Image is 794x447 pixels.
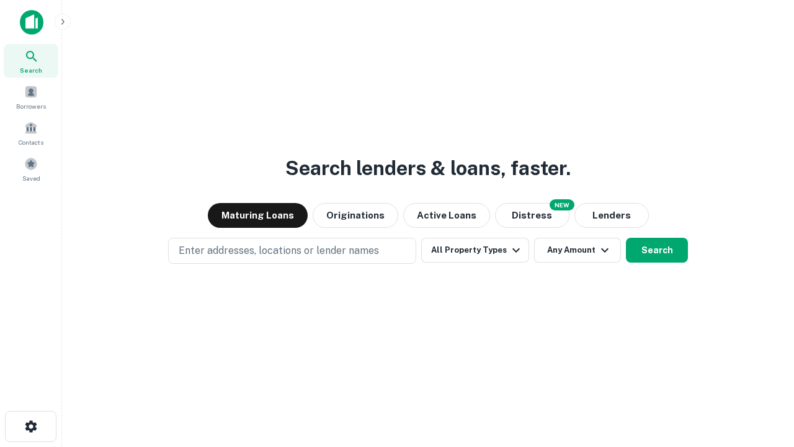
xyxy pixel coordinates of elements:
[20,10,43,35] img: capitalize-icon.png
[168,238,416,264] button: Enter addresses, locations or lender names
[550,199,574,210] div: NEW
[4,44,58,78] a: Search
[22,173,40,183] span: Saved
[19,137,43,147] span: Contacts
[626,238,688,263] button: Search
[16,101,46,111] span: Borrowers
[4,152,58,186] a: Saved
[20,65,42,75] span: Search
[534,238,621,263] button: Any Amount
[4,80,58,114] a: Borrowers
[208,203,308,228] button: Maturing Loans
[313,203,398,228] button: Originations
[285,153,571,183] h3: Search lenders & loans, faster.
[421,238,529,263] button: All Property Types
[495,203,569,228] button: Search distressed loans with lien and other non-mortgage details.
[403,203,490,228] button: Active Loans
[732,348,794,407] iframe: Chat Widget
[179,243,379,258] p: Enter addresses, locations or lender names
[574,203,649,228] button: Lenders
[4,116,58,150] a: Contacts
